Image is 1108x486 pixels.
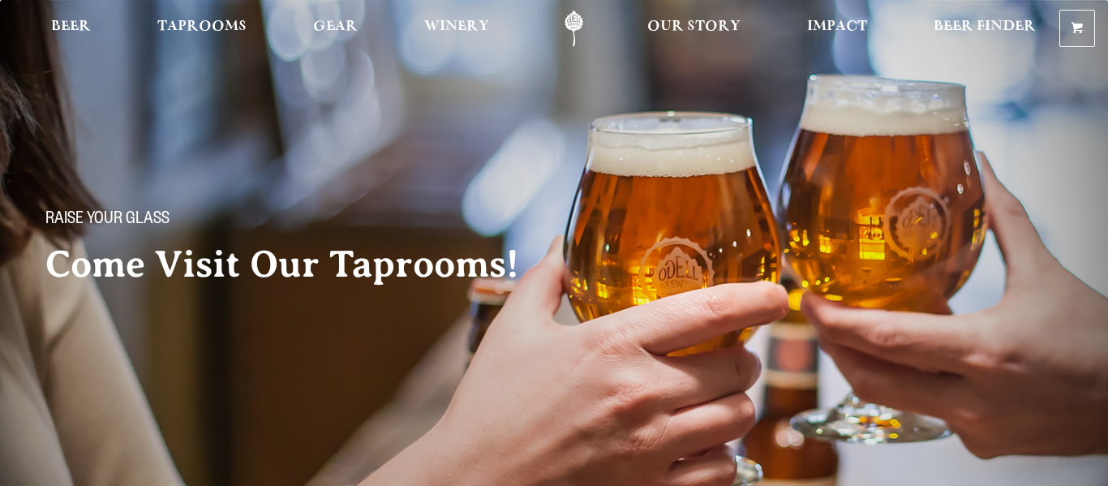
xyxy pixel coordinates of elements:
h2: Come Visit Our Taprooms! [45,244,552,285]
a: Taprooms [147,11,257,47]
a: Our Story [637,11,751,47]
span: Our Story [647,20,741,33]
a: Impact [797,11,878,47]
span: Beer Finder [934,20,1036,33]
a: Beer [41,11,101,47]
span: Impact [807,20,867,33]
a: Winery [414,11,500,47]
span: Gear [313,20,358,33]
span: Beer [51,20,91,33]
a: Odell Home [543,11,604,47]
span: Raise your glass [45,210,170,231]
span: Winery [424,20,489,33]
a: Beer Finder [923,11,1046,47]
span: Taprooms [157,20,247,33]
a: Gear [303,11,368,47]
